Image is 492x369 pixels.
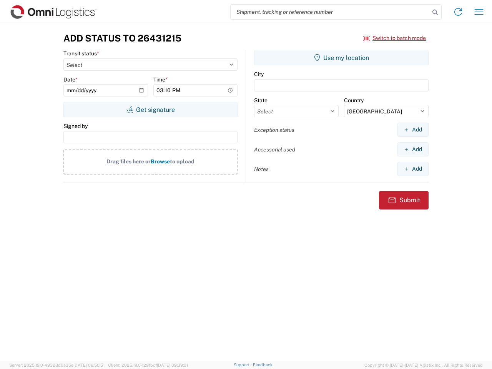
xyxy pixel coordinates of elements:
label: Signed by [63,123,88,130]
span: to upload [170,158,194,165]
button: Add [397,123,429,137]
label: Accessorial used [254,146,295,153]
span: [DATE] 09:50:51 [73,363,105,367]
button: Add [397,162,429,176]
a: Feedback [253,362,273,367]
input: Shipment, tracking or reference number [231,5,430,19]
span: Client: 2025.19.0-129fbcf [108,363,188,367]
span: Copyright © [DATE]-[DATE] Agistix Inc., All Rights Reserved [364,362,483,369]
label: Time [153,76,168,83]
label: Exception status [254,126,294,133]
button: Submit [379,191,429,209]
label: Transit status [63,50,99,57]
label: Notes [254,166,269,173]
button: Use my location [254,50,429,65]
span: Drag files here or [106,158,151,165]
button: Add [397,142,429,156]
span: [DATE] 09:39:01 [157,363,188,367]
label: State [254,97,268,104]
label: Country [344,97,364,104]
a: Support [234,362,253,367]
span: Server: 2025.19.0-49328d0a35e [9,363,105,367]
label: Date [63,76,78,83]
span: Browse [151,158,170,165]
button: Switch to batch mode [363,32,426,45]
button: Get signature [63,102,238,117]
label: City [254,71,264,78]
h3: Add Status to 26431215 [63,33,181,44]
